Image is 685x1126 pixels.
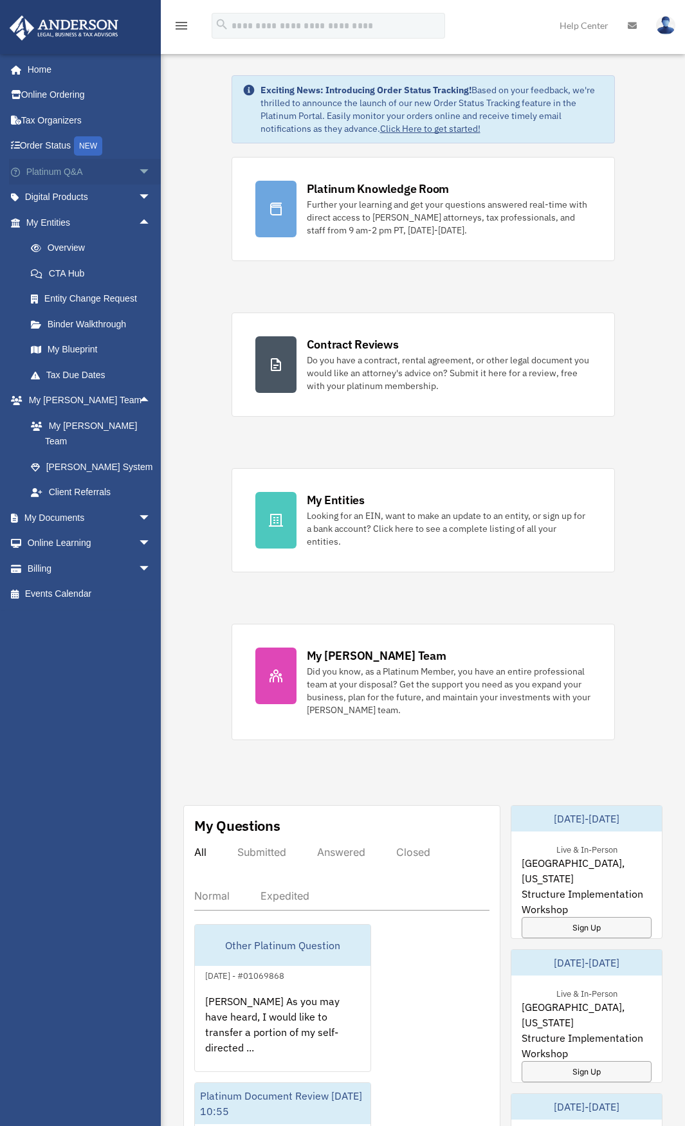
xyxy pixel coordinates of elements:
[522,917,652,938] a: Sign Up
[656,16,675,35] img: User Pic
[18,413,170,454] a: My [PERSON_NAME] Team
[511,806,662,831] div: [DATE]-[DATE]
[18,454,170,480] a: [PERSON_NAME] System
[307,648,446,664] div: My [PERSON_NAME] Team
[195,1083,370,1124] div: Platinum Document Review [DATE] 10:55
[74,136,102,156] div: NEW
[9,556,170,581] a: Billingarrow_drop_down
[522,886,652,917] span: Structure Implementation Workshop
[307,509,591,548] div: Looking for an EIN, want to make an update to an entity, or sign up for a bank account? Click her...
[6,15,122,41] img: Anderson Advisors Platinum Portal
[307,181,450,197] div: Platinum Knowledge Room
[138,388,164,414] span: arrow_drop_up
[9,133,170,159] a: Order StatusNEW
[232,468,615,572] a: My Entities Looking for an EIN, want to make an update to an entity, or sign up for a bank accoun...
[396,846,430,858] div: Closed
[9,107,170,133] a: Tax Organizers
[194,816,280,835] div: My Questions
[174,23,189,33] a: menu
[260,84,471,96] strong: Exciting News: Introducing Order Status Tracking!
[18,286,170,312] a: Entity Change Request
[546,986,628,999] div: Live & In-Person
[260,889,309,902] div: Expedited
[194,924,371,1072] a: Other Platinum Question[DATE] - #01069868[PERSON_NAME] As you may have heard, I would like to tra...
[18,480,170,505] a: Client Referrals
[9,57,164,82] a: Home
[138,159,164,185] span: arrow_drop_down
[138,556,164,582] span: arrow_drop_down
[546,842,628,855] div: Live & In-Person
[522,1030,652,1061] span: Structure Implementation Workshop
[18,311,170,337] a: Binder Walkthrough
[232,157,615,261] a: Platinum Knowledge Room Further your learning and get your questions answered real-time with dire...
[138,185,164,211] span: arrow_drop_down
[9,505,170,531] a: My Documentsarrow_drop_down
[9,82,170,108] a: Online Ordering
[195,925,370,966] div: Other Platinum Question
[9,531,170,556] a: Online Learningarrow_drop_down
[522,999,652,1030] span: [GEOGRAPHIC_DATA], [US_STATE]
[380,123,480,134] a: Click Here to get started!
[174,18,189,33] i: menu
[522,1061,652,1082] a: Sign Up
[232,624,615,740] a: My [PERSON_NAME] Team Did you know, as a Platinum Member, you have an entire professional team at...
[9,388,170,413] a: My [PERSON_NAME] Teamarrow_drop_up
[138,505,164,531] span: arrow_drop_down
[511,950,662,976] div: [DATE]-[DATE]
[522,855,652,886] span: [GEOGRAPHIC_DATA], [US_STATE]
[307,665,591,716] div: Did you know, as a Platinum Member, you have an entire professional team at your disposal? Get th...
[307,354,591,392] div: Do you have a contract, rental agreement, or other legal document you would like an attorney's ad...
[18,337,170,363] a: My Blueprint
[138,531,164,557] span: arrow_drop_down
[18,235,170,261] a: Overview
[195,968,295,981] div: [DATE] - #01069868
[9,581,170,607] a: Events Calendar
[232,313,615,417] a: Contract Reviews Do you have a contract, rental agreement, or other legal document you would like...
[9,159,170,185] a: Platinum Q&Aarrow_drop_down
[317,846,365,858] div: Answered
[307,336,399,352] div: Contract Reviews
[9,185,170,210] a: Digital Productsarrow_drop_down
[260,84,604,135] div: Based on your feedback, we're thrilled to announce the launch of our new Order Status Tracking fe...
[194,846,206,858] div: All
[9,210,170,235] a: My Entitiesarrow_drop_up
[307,492,365,508] div: My Entities
[195,983,370,1084] div: [PERSON_NAME] As you may have heard, I would like to transfer a portion of my self-directed ...
[18,260,170,286] a: CTA Hub
[215,17,229,32] i: search
[511,1094,662,1120] div: [DATE]-[DATE]
[138,210,164,236] span: arrow_drop_up
[18,362,170,388] a: Tax Due Dates
[307,198,591,237] div: Further your learning and get your questions answered real-time with direct access to [PERSON_NAM...
[237,846,286,858] div: Submitted
[194,889,230,902] div: Normal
